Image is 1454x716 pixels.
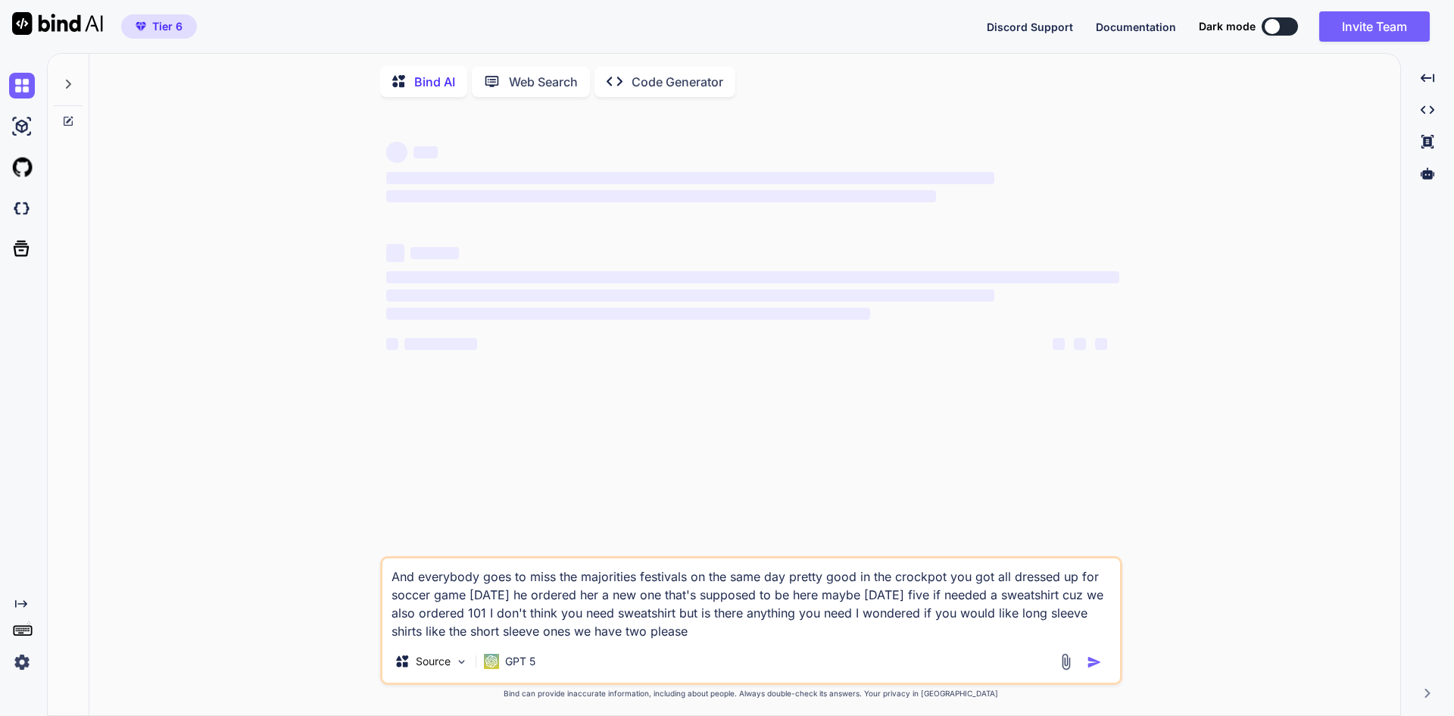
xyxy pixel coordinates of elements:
[9,649,35,675] img: settings
[121,14,197,39] button: premiumTier 6
[136,22,146,31] img: premium
[9,114,35,139] img: ai-studio
[1319,11,1430,42] button: Invite Team
[414,73,455,91] p: Bind AI
[404,338,477,350] span: ‌
[987,20,1073,33] span: Discord Support
[987,19,1073,35] button: Discord Support
[12,12,103,35] img: Bind AI
[386,289,994,302] span: ‌
[413,146,438,158] span: ‌
[505,654,535,669] p: GPT 5
[509,73,578,91] p: Web Search
[1096,19,1176,35] button: Documentation
[9,73,35,98] img: chat
[1057,653,1075,671] img: attachment
[632,73,723,91] p: Code Generator
[152,19,183,34] span: Tier 6
[1095,338,1107,350] span: ‌
[484,654,499,669] img: GPT 5
[1096,20,1176,33] span: Documentation
[9,195,35,221] img: darkCloudIdeIcon
[382,558,1120,640] textarea: And everybody goes to miss the majorities festivals on the same day pretty good in the crockpot y...
[1087,655,1102,670] img: icon
[1199,19,1256,34] span: Dark mode
[386,338,398,350] span: ‌
[386,244,404,262] span: ‌
[1074,338,1086,350] span: ‌
[386,142,407,163] span: ‌
[9,155,35,180] img: githubLight
[386,271,1119,283] span: ‌
[416,654,451,669] p: Source
[386,308,870,320] span: ‌
[386,190,936,202] span: ‌
[410,247,459,259] span: ‌
[386,172,994,184] span: ‌
[1053,338,1065,350] span: ‌
[380,688,1122,699] p: Bind can provide inaccurate information, including about people. Always double-check its answers....
[455,655,468,668] img: Pick Models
